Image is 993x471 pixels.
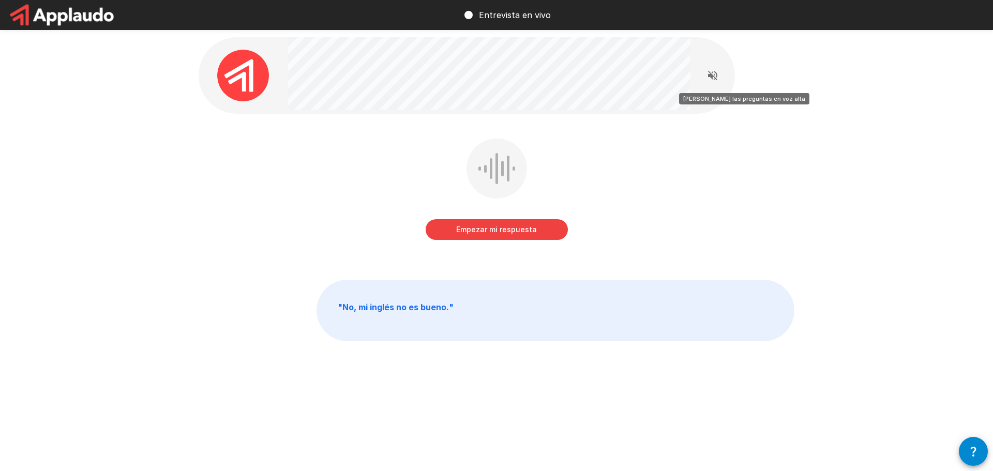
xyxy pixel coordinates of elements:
font: Empezar mi respuesta [456,225,537,234]
font: No, mi inglés no es bueno. [342,302,449,312]
button: Leer las preguntas en voz alta [702,65,723,86]
font: " [338,302,342,312]
font: " [449,302,454,312]
font: [PERSON_NAME] las preguntas en voz alta [683,95,805,102]
button: Empezar mi respuesta [426,219,568,240]
font: Entrevista en vivo [479,10,551,20]
img: applaudo_avatar.png [217,50,269,101]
